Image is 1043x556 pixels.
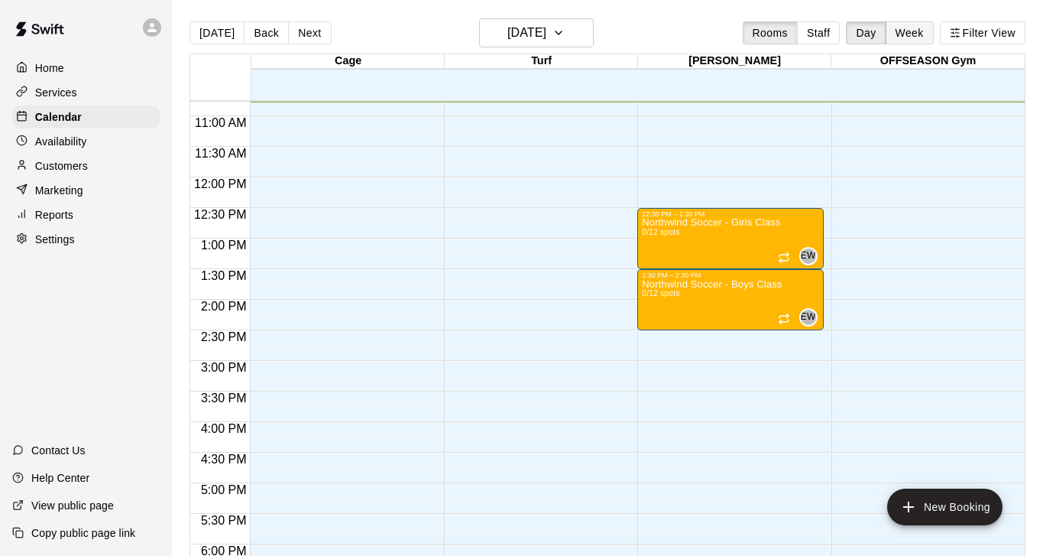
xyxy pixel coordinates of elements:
a: Customers [12,154,160,177]
span: 0/12 spots filled [642,289,679,298]
span: 4:30 PM [197,453,251,466]
span: Recurring event [778,313,790,325]
p: Home [35,60,64,76]
p: Contact Us [31,443,86,458]
span: Recurring event [778,252,790,264]
button: Filter View [940,21,1025,44]
button: [DATE] [479,18,594,47]
div: Emily Wetoska [799,247,818,265]
button: Next [288,21,331,44]
p: Help Center [31,470,89,486]
button: Back [244,21,289,44]
button: Rooms [743,21,798,44]
span: 2:00 PM [197,300,251,313]
button: [DATE] [189,21,245,44]
span: 5:00 PM [197,483,251,496]
p: Customers [35,158,88,174]
button: Day [846,21,886,44]
div: 12:30 PM – 1:30 PM [642,210,818,218]
div: Turf [445,54,638,69]
div: 1:30 PM – 2:30 PM: Northwind Soccer - Boys Class [637,269,823,330]
span: Emily Wetoska [805,308,818,327]
span: EW [801,249,816,264]
button: Staff [797,21,841,44]
span: EW [801,310,816,325]
a: Home [12,57,160,80]
span: Emily Wetoska [805,247,818,265]
button: add [887,489,1003,525]
p: View public page [31,498,114,513]
span: 5:30 PM [197,514,251,527]
div: Cage [251,54,445,69]
p: Reports [35,207,73,223]
p: Availability [35,134,87,149]
span: 3:30 PM [197,392,251,405]
span: 0/12 spots filled [642,228,679,236]
span: 12:00 PM [190,177,250,190]
p: Services [35,85,77,100]
p: Settings [35,232,75,247]
span: 11:00 AM [191,116,251,129]
div: OFFSEASON Gym [831,54,1025,69]
a: Services [12,81,160,104]
span: 2:30 PM [197,330,251,343]
span: 1:00 PM [197,239,251,252]
a: Availability [12,130,160,153]
span: 11:30 AM [191,147,251,160]
p: Copy public page link [31,525,135,541]
a: Marketing [12,179,160,202]
span: 3:00 PM [197,361,251,374]
a: Calendar [12,106,160,128]
p: Calendar [35,109,82,125]
div: 12:30 PM – 1:30 PM: Northwind Soccer - Girls Class [637,208,823,269]
span: 12:30 PM [190,208,250,221]
p: Marketing [35,183,83,198]
span: 1:30 PM [197,269,251,282]
span: 4:00 PM [197,422,251,435]
div: Emily Wetoska [799,308,818,327]
a: Reports [12,203,160,226]
a: Settings [12,228,160,251]
button: Week [886,21,934,44]
h6: [DATE] [507,22,546,44]
div: 1:30 PM – 2:30 PM [642,271,818,279]
div: [PERSON_NAME] [638,54,831,69]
